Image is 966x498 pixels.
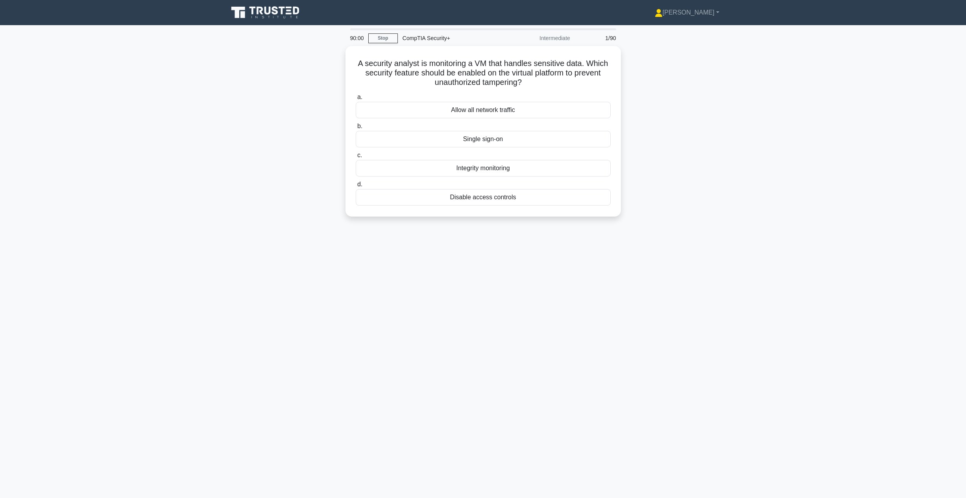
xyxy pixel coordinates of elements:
[357,152,362,158] span: c.
[356,102,611,118] div: Allow all network traffic
[575,30,621,46] div: 1/90
[357,123,362,129] span: b.
[356,131,611,147] div: Single sign-on
[636,5,738,20] a: [PERSON_NAME]
[345,30,368,46] div: 90:00
[506,30,575,46] div: Intermediate
[355,59,611,88] h5: A security analyst is monitoring a VM that handles sensitive data. Which security feature should ...
[368,33,398,43] a: Stop
[357,181,362,187] span: d.
[356,160,611,176] div: Integrity monitoring
[398,30,506,46] div: CompTIA Security+
[357,94,362,100] span: a.
[356,189,611,206] div: Disable access controls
